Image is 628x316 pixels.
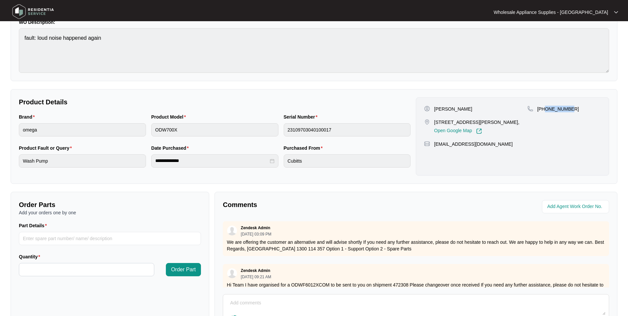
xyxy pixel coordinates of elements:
label: Quantity [19,253,43,260]
img: user-pin [424,106,430,112]
img: map-pin [527,106,533,112]
span: Order Part [171,266,196,274]
input: Product Fault or Query [19,154,146,168]
img: user.svg [227,226,237,236]
a: Open Google Map [434,128,482,134]
p: Product Details [19,97,411,107]
input: Add Agent Work Order No. [547,203,605,211]
p: Add your orders one by one [19,209,201,216]
input: Part Details [19,232,201,245]
img: dropdown arrow [614,11,618,14]
p: Zendesk Admin [241,225,270,231]
p: [DATE] 03:09 PM [241,232,271,236]
label: Date Purchased [151,145,191,151]
img: map-pin [424,141,430,147]
p: Hi Team I have organised for a ODWF6012XCOM to be sent to you on shipment 472308 Please changeove... [227,282,605,295]
label: Part Details [19,222,50,229]
p: Zendesk Admin [241,268,270,273]
input: Product Model [151,123,278,136]
label: Serial Number [284,114,320,120]
label: Purchased From [284,145,325,151]
p: Comments [223,200,411,209]
p: [PHONE_NUMBER] [537,106,579,112]
img: map-pin [424,119,430,125]
input: Brand [19,123,146,136]
p: Order Parts [19,200,201,209]
input: Quantity [19,263,154,276]
img: user.svg [227,268,237,278]
input: Serial Number [284,123,411,136]
textarea: fault: loud noise happened again [19,28,609,73]
img: residentia service logo [10,2,56,22]
p: [STREET_ADDRESS][PERSON_NAME], [434,119,519,126]
input: Purchased From [284,154,411,168]
p: [DATE] 09:21 AM [241,275,271,279]
button: Order Part [166,263,201,276]
p: We are offering the customer an alternative and will advise shortly If you need any further assis... [227,239,605,252]
label: Brand [19,114,37,120]
label: Product Fault or Query [19,145,74,151]
label: Product Model [151,114,189,120]
p: [EMAIL_ADDRESS][DOMAIN_NAME] [434,141,512,147]
p: Wholesale Appliance Supplies - [GEOGRAPHIC_DATA] [494,9,608,16]
p: [PERSON_NAME] [434,106,472,112]
img: Link-External [476,128,482,134]
input: Date Purchased [155,157,268,164]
